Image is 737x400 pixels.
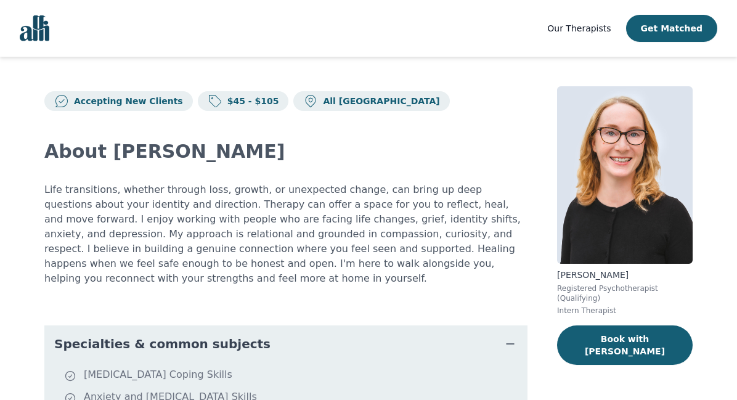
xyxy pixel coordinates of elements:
p: Intern Therapist [557,306,693,316]
p: All [GEOGRAPHIC_DATA] [318,95,439,107]
a: Our Therapists [547,21,611,36]
p: Life transitions, whether through loss, growth, or unexpected change, can bring up deep questions... [44,182,527,286]
p: Registered Psychotherapist (Qualifying) [557,284,693,303]
li: [MEDICAL_DATA] Coping Skills [64,367,523,385]
img: alli logo [20,15,49,41]
h2: About [PERSON_NAME] [44,141,527,163]
img: Angela_Walstedt [557,86,693,264]
button: Specialties & common subjects [44,325,527,362]
button: Book with [PERSON_NAME] [557,325,693,365]
p: $45 - $105 [222,95,279,107]
button: Get Matched [626,15,717,42]
p: Accepting New Clients [69,95,183,107]
span: Our Therapists [547,23,611,33]
span: Specialties & common subjects [54,335,271,353]
p: [PERSON_NAME] [557,269,693,281]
